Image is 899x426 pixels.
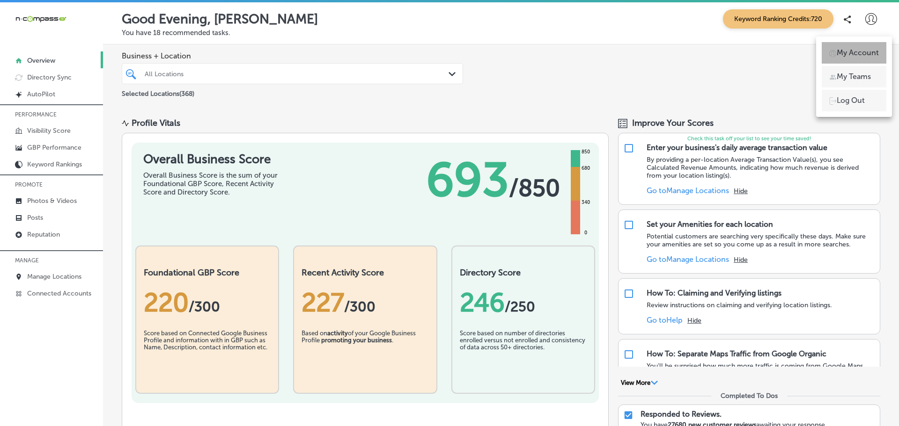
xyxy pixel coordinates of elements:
p: Directory Sync [27,73,72,81]
p: My Account [837,47,879,58]
a: Log Out [822,90,886,111]
p: Connected Accounts [27,289,91,297]
p: Manage Locations [27,273,81,281]
p: Keyword Rankings [27,160,82,168]
p: Posts [27,214,43,222]
p: GBP Performance [27,144,81,152]
a: My Teams [822,66,886,87]
img: 660ab0bf-5cc7-4cb8-ba1c-48b5ae0f18e60NCTV_CLogo_TV_Black_-500x88.png [15,14,66,23]
p: AutoPilot [27,90,55,98]
p: Visibility Score [27,127,71,135]
p: Log Out [837,95,865,106]
a: My Account [822,42,886,64]
p: Photos & Videos [27,197,77,205]
p: Reputation [27,231,60,238]
p: My Teams [837,71,871,82]
p: Overview [27,57,55,65]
